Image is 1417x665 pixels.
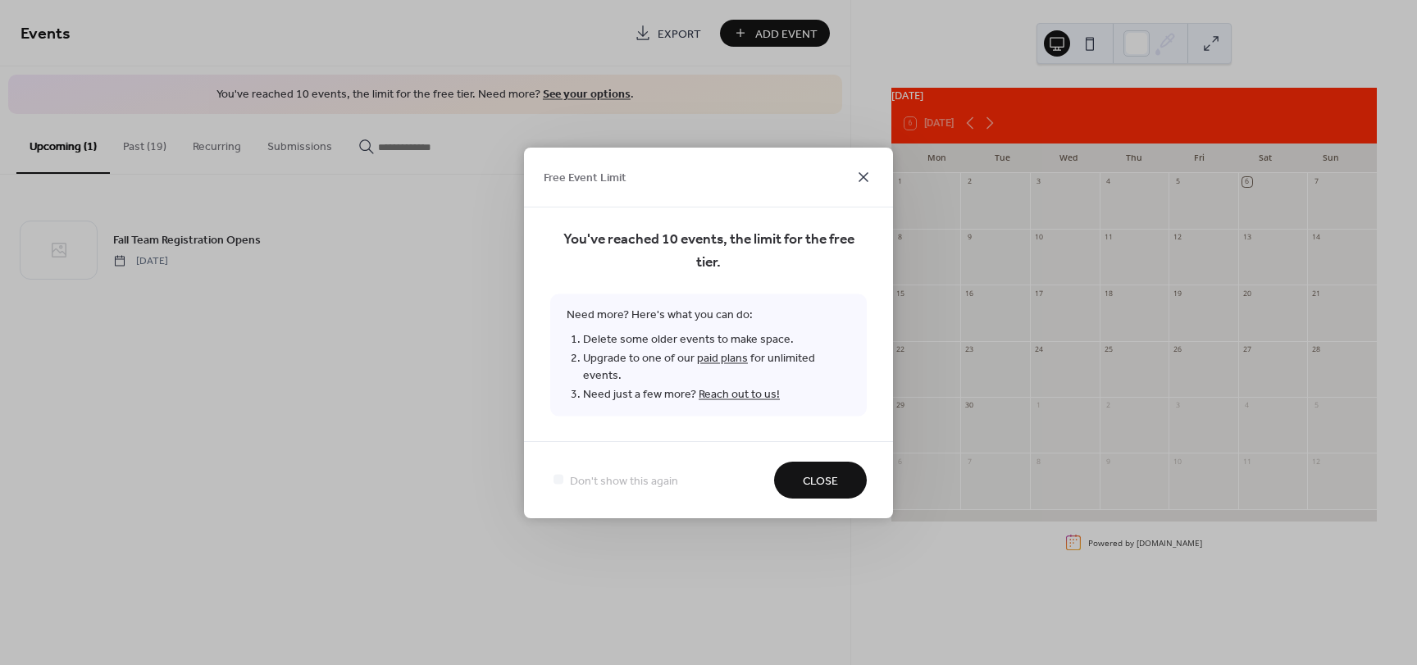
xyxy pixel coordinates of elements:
[803,472,838,490] span: Close
[550,294,867,416] span: Need more? Here's what you can do:
[774,462,867,499] button: Close
[570,472,678,490] span: Don't show this again
[544,170,626,187] span: Free Event Limit
[699,383,780,405] a: Reach out to us!
[550,228,867,274] span: You've reached 10 events, the limit for the free tier.
[583,348,850,385] li: Upgrade to one of our for unlimited events.
[583,330,850,348] li: Delete some older events to make space.
[697,347,748,369] a: paid plans
[583,385,850,403] li: Need just a few more?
